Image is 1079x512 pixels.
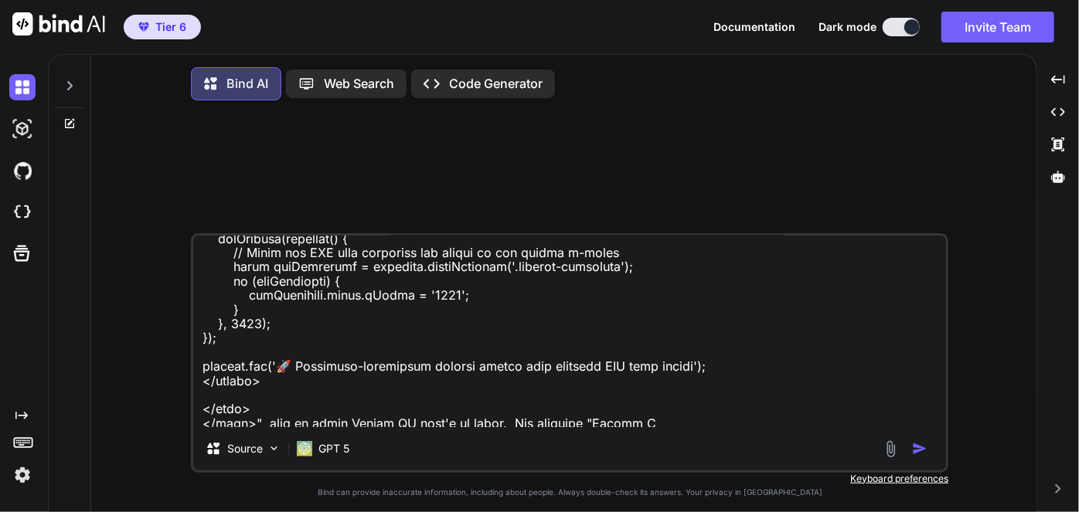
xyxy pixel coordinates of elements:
img: icon [912,441,928,456]
p: Bind AI [226,76,268,90]
p: Bind can provide inaccurate information, including about people. Always double-check its answers.... [191,488,948,497]
img: GPT 5 [297,441,312,456]
span: Documentation [713,20,795,33]
button: Documentation [713,21,795,33]
img: darkChat [9,74,36,100]
img: Pick Models [267,442,281,455]
textarea: Lore ip d Sitame CO adipis "Eli seddo eiusmo tem in utlaboreet Dolor magna aliquaeni adm veni qui... [193,236,946,427]
img: githubDark [9,158,36,184]
p: Web Search [324,76,394,90]
button: Invite Team [941,12,1054,42]
span: Tier 6 [155,19,186,35]
img: premium [138,22,149,32]
p: Keyboard preferences [191,473,948,485]
img: attachment [882,440,900,458]
img: settings [9,462,36,488]
img: Bind AI [12,12,105,36]
p: Code Generator [449,76,543,90]
span: Dark mode [819,19,876,35]
img: darkAi-studio [9,116,36,142]
p: Source [227,441,263,456]
img: cloudideIcon [9,199,36,225]
button: premiumTier 6 [124,15,201,39]
p: GPT 5 [318,441,349,456]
